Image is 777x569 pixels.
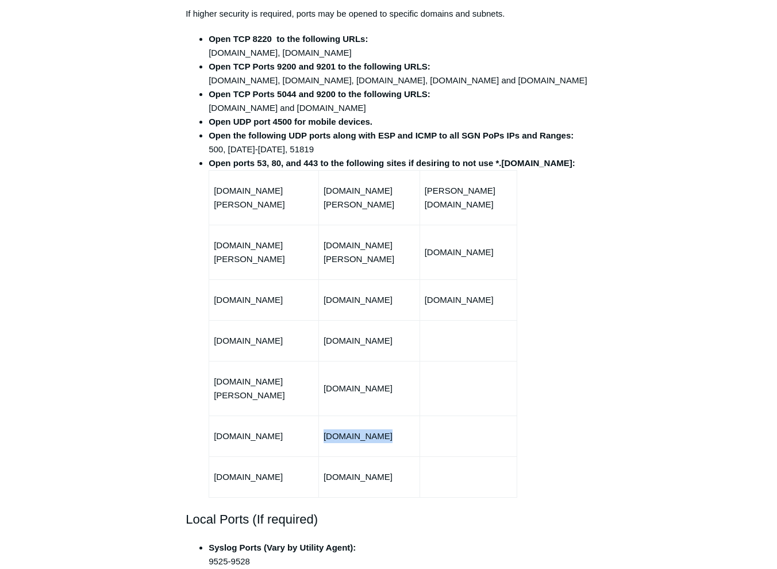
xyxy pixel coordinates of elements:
[425,245,512,259] p: [DOMAIN_NAME]
[214,293,314,307] p: [DOMAIN_NAME]
[209,60,591,87] li: [DOMAIN_NAME], [DOMAIN_NAME], [DOMAIN_NAME], [DOMAIN_NAME] and [DOMAIN_NAME]
[324,382,415,395] p: [DOMAIN_NAME]
[324,470,415,484] p: [DOMAIN_NAME]
[209,170,319,225] td: [DOMAIN_NAME][PERSON_NAME]
[209,89,430,99] strong: Open TCP Ports 5044 and 9200 to the following URLS:
[425,184,512,212] p: [PERSON_NAME][DOMAIN_NAME]
[324,184,415,212] p: [DOMAIN_NAME][PERSON_NAME]
[209,543,356,552] strong: Syslog Ports (Vary by Utility Agent):
[214,375,314,402] p: [DOMAIN_NAME][PERSON_NAME]
[324,334,415,348] p: [DOMAIN_NAME]
[214,334,314,348] p: [DOMAIN_NAME]
[425,293,512,307] p: [DOMAIN_NAME]
[214,239,314,266] p: [DOMAIN_NAME][PERSON_NAME]
[209,87,591,115] li: [DOMAIN_NAME] and [DOMAIN_NAME]
[209,34,368,44] strong: Open TCP 8220 to the following URLs:
[324,429,415,443] p: [DOMAIN_NAME]
[324,293,415,307] p: [DOMAIN_NAME]
[186,7,591,21] p: If higher security is required, ports may be opened to specific domains and subnets.
[214,429,314,443] p: [DOMAIN_NAME]
[209,61,430,71] strong: Open TCP Ports 9200 and 9201 to the following URLS:
[209,158,575,168] strong: Open ports 53, 80, and 443 to the following sites if desiring to not use *.[DOMAIN_NAME]:
[209,129,591,156] li: 500, [DATE]-[DATE], 51819
[209,117,372,126] strong: Open UDP port 4500 for mobile devices.
[209,541,591,568] li: 9525-9528
[186,509,591,529] h2: Local Ports (If required)
[209,130,574,140] strong: Open the following UDP ports along with ESP and ICMP to all SGN PoPs IPs and Ranges:
[324,239,415,266] p: [DOMAIN_NAME][PERSON_NAME]
[214,470,314,484] p: [DOMAIN_NAME]
[209,32,591,60] li: [DOMAIN_NAME], [DOMAIN_NAME]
